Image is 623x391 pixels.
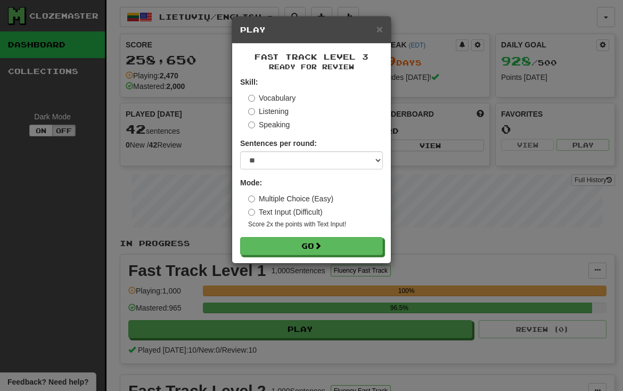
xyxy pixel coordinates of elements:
label: Multiple Choice (Easy) [248,193,333,204]
input: Multiple Choice (Easy) [248,195,255,202]
label: Vocabulary [248,93,296,103]
button: Go [240,237,383,255]
input: Speaking [248,121,255,128]
small: Score 2x the points with Text Input ! [248,220,383,229]
span: × [376,23,383,35]
button: Close [376,23,383,35]
small: Ready for Review [240,62,383,71]
strong: Skill: [240,78,258,86]
strong: Mode: [240,178,262,187]
label: Listening [248,106,289,117]
label: Text Input (Difficult) [248,207,323,217]
label: Sentences per round: [240,138,317,149]
input: Listening [248,108,255,115]
span: Fast Track Level 3 [255,52,368,61]
h5: Play [240,25,383,35]
input: Text Input (Difficult) [248,209,255,216]
input: Vocabulary [248,95,255,102]
label: Speaking [248,119,290,130]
